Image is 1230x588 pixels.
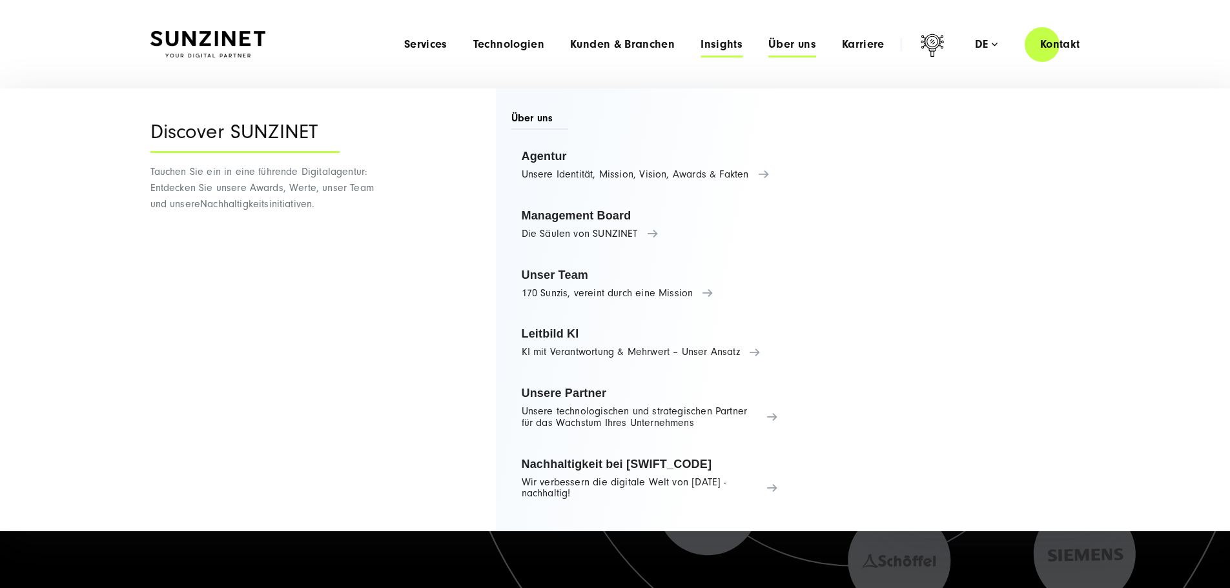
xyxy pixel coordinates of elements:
[511,449,788,509] a: Nachhaltigkeit bei [SWIFT_CODE] Wir verbessern die digitale Welt von [DATE] - nachhaltig!
[150,88,393,531] div: Nachhaltigkeitsinitiativen.
[150,31,265,58] img: SUNZINET Full Service Digital Agentur
[511,111,569,130] span: Über uns
[842,38,885,51] a: Karriere
[150,121,340,153] div: Discover SUNZINET
[1025,26,1096,63] a: Kontakt
[570,38,675,51] a: Kunden & Branchen
[975,38,998,51] div: de
[150,166,374,210] span: Tauchen Sie ein in eine führende Digitalagentur: Entdecken Sie unsere Awards, Werte, unser Team u...
[511,378,788,438] a: Unsere Partner Unsere technologischen und strategischen Partner für das Wachstum Ihres Unternehmens
[768,38,816,51] a: Über uns
[404,38,447,51] a: Services
[511,141,788,190] a: Agentur Unsere Identität, Mission, Vision, Awards & Fakten
[511,259,788,309] a: Unser Team 170 Sunzis, vereint durch eine Mission
[473,38,544,51] a: Technologien
[701,38,743,51] a: Insights
[511,318,788,367] a: Leitbild KI KI mit Verantwortung & Mehrwert – Unser Ansatz
[511,200,788,249] a: Management Board Die Säulen von SUNZINET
